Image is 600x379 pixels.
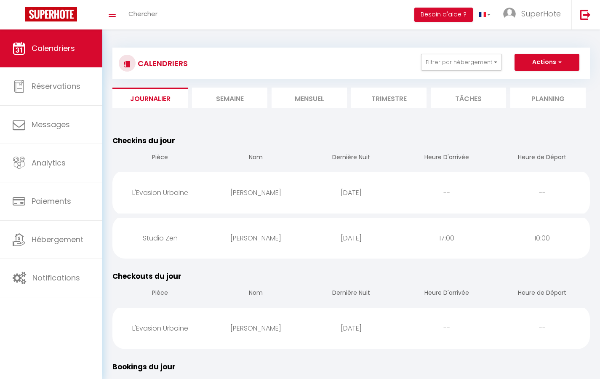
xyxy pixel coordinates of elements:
[32,43,75,53] span: Calendriers
[32,272,80,283] span: Notifications
[494,224,590,252] div: 10:00
[494,315,590,342] div: --
[503,8,516,20] img: ...
[7,3,32,29] button: Ouvrir le widget de chat LiveChat
[351,88,427,108] li: Trimestre
[32,119,70,130] span: Messages
[112,136,175,146] span: Checkins du jour
[208,179,304,206] div: [PERSON_NAME]
[515,54,579,71] button: Actions
[112,271,181,281] span: Checkouts du jour
[208,315,304,342] div: [PERSON_NAME]
[399,224,494,252] div: 17:00
[304,315,399,342] div: [DATE]
[25,7,77,21] img: Super Booking
[208,146,304,170] th: Nom
[304,146,399,170] th: Dernière Nuit
[494,282,590,306] th: Heure de Départ
[521,8,561,19] span: SuperHote
[494,146,590,170] th: Heure de Départ
[272,88,347,108] li: Mensuel
[32,81,80,91] span: Réservations
[112,88,188,108] li: Journalier
[112,224,208,252] div: Studio Zen
[208,282,304,306] th: Nom
[112,179,208,206] div: L'Evasion Urbaine
[208,224,304,252] div: [PERSON_NAME]
[510,88,586,108] li: Planning
[112,362,176,372] span: Bookings du jour
[399,146,494,170] th: Heure D'arrivée
[32,157,66,168] span: Analytics
[304,179,399,206] div: [DATE]
[112,282,208,306] th: Pièce
[192,88,267,108] li: Semaine
[421,54,502,71] button: Filtrer par hébergement
[32,234,83,245] span: Hébergement
[112,315,208,342] div: L'Evasion Urbaine
[494,179,590,206] div: --
[580,9,591,20] img: logout
[32,196,71,206] span: Paiements
[414,8,473,22] button: Besoin d'aide ?
[399,315,494,342] div: --
[304,282,399,306] th: Dernière Nuit
[128,9,157,18] span: Chercher
[112,146,208,170] th: Pièce
[304,224,399,252] div: [DATE]
[399,282,494,306] th: Heure D'arrivée
[431,88,506,108] li: Tâches
[399,179,494,206] div: --
[136,54,188,73] h3: CALENDRIERS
